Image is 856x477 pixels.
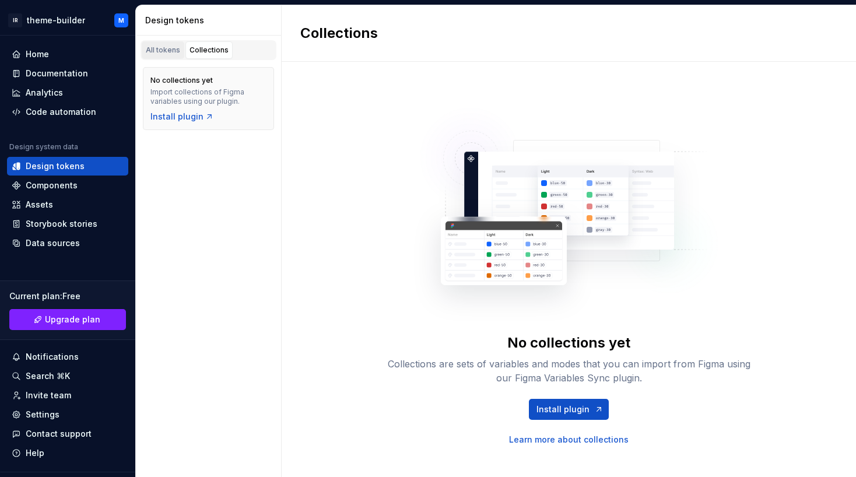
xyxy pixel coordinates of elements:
div: Import collections of Figma variables using our plugin. [150,87,266,106]
div: Data sources [26,237,80,249]
span: Upgrade plan [45,314,100,325]
a: Analytics [7,83,128,102]
a: Data sources [7,234,128,252]
div: Design tokens [26,160,85,172]
a: Storybook stories [7,215,128,233]
div: No collections yet [507,334,630,352]
div: Home [26,48,49,60]
button: Notifications [7,348,128,366]
div: No collections yet [150,76,213,85]
button: Upgrade plan [9,309,126,330]
button: IRtheme-builderM [2,8,133,33]
button: Help [7,444,128,462]
h2: Collections [300,24,378,43]
a: Design tokens [7,157,128,176]
a: Assets [7,195,128,214]
div: Storybook stories [26,218,97,230]
div: Notifications [26,351,79,363]
a: Learn more about collections [509,434,629,446]
div: Collections [190,45,229,55]
div: Contact support [26,428,92,440]
div: All tokens [146,45,180,55]
a: Settings [7,405,128,424]
a: Code automation [7,103,128,121]
div: IR [8,13,22,27]
div: Assets [26,199,53,211]
div: Search ⌘K [26,370,70,382]
div: Invite team [26,390,71,401]
div: Analytics [26,87,63,99]
div: Design tokens [145,15,276,26]
a: Home [7,45,128,64]
a: Install plugin [529,399,609,420]
div: Design system data [9,142,78,152]
div: Components [26,180,78,191]
div: Help [26,447,44,459]
button: Contact support [7,425,128,443]
a: Documentation [7,64,128,83]
div: Settings [26,409,59,420]
div: Code automation [26,106,96,118]
div: Documentation [26,68,88,79]
a: Components [7,176,128,195]
div: theme-builder [27,15,85,26]
div: M [118,16,124,25]
a: Install plugin [150,111,214,122]
a: Invite team [7,386,128,405]
div: Current plan : Free [9,290,126,302]
div: Collections are sets of variables and modes that you can import from Figma using our Figma Variab... [383,357,756,385]
button: Search ⌘K [7,367,128,385]
span: Install plugin [536,404,590,415]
